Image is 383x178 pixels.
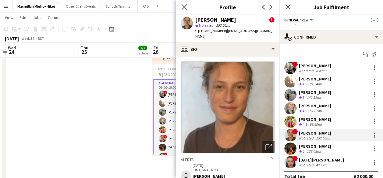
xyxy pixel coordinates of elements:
span: -- [371,18,378,22]
button: RAB [138,0,154,12]
span: Edit [20,15,27,20]
div: 142.51mi [306,95,322,100]
span: 26 [153,48,158,55]
span: 24 [7,48,16,55]
span: 5 [303,149,304,154]
button: Other Client Events [61,0,101,12]
div: Bio [176,42,279,57]
div: [PERSON_NAME] [299,130,331,136]
div: [DATE] → [DATE] [163,56,208,60]
button: General Crew [284,18,314,22]
span: t. [PHONE_NUMBER] [195,28,227,33]
div: [DATE] [5,35,19,42]
span: ! [163,91,167,94]
div: BST [38,36,44,41]
div: --:-- - --:-- [284,23,378,27]
span: Not rated [199,23,214,28]
span: 4.9 [303,82,307,86]
span: ! [292,61,298,67]
div: [PERSON_NAME] [299,63,331,69]
span: Wed [8,45,16,50]
a: View [2,13,16,21]
span: 09:00-21:00 (12h) [158,67,185,71]
a: Edit [17,13,29,21]
div: Not rated [299,163,315,167]
h3: Job Fulfilment [279,3,383,11]
span: 152.06mi [215,23,231,28]
span: 4.8 [303,122,307,127]
div: Open photos pop-in [262,141,275,153]
img: Crew avatar or photo [181,61,275,153]
span: ! [163,135,167,139]
button: Schools Triathlon [101,0,138,12]
div: [PERSON_NAME] [299,90,331,95]
div: 81.34mi [308,82,323,87]
div: [PERSON_NAME] [299,76,331,82]
h3: Profile [176,3,279,11]
p: [DATE] [193,163,275,168]
span: ! [269,17,275,23]
app-job-card: 09:00-21:00 (12h)21/21 [GEOGRAPHIC_DATA]6 RolesGeneral Crew8/809:00-19:00 (10h)![PERSON_NAME][PER... [153,64,222,155]
span: Week 39 [20,36,35,41]
div: [PERSON_NAME] [299,143,331,149]
span: Jobs [33,15,42,20]
span: General Crew [284,18,309,22]
span: ! [292,156,298,161]
span: 4.9 [303,109,307,113]
div: [DATE][PERSON_NAME] [299,157,344,163]
div: 8.48mi [315,69,328,73]
p: – INTERNAL NOTE [193,168,275,172]
div: Confirmed [279,30,383,44]
button: Macmillan Mighty Hikes [12,0,61,12]
span: Thu [81,45,88,50]
div: [PERSON_NAME] [299,117,331,122]
div: 152.06mi [315,136,331,140]
div: 42.12mi [315,163,329,167]
span: | [EMAIL_ADDRESS][DOMAIN_NAME] [195,28,272,39]
span: ! [292,129,298,134]
a: Comms [45,13,64,21]
div: 138.08mi [306,149,322,154]
span: 25 [80,48,88,55]
div: 2 Jobs [139,51,148,55]
div: Not rated [299,69,315,73]
div: [PERSON_NAME] [195,17,236,23]
div: 98.69mi [308,122,323,127]
a: Jobs [30,13,44,21]
span: Comms [48,15,62,20]
app-card-role: General Crew8/809:00-19:00 (10h)![PERSON_NAME][PERSON_NAME][PERSON_NAME][PERSON_NAME][PERSON_NAME... [153,79,222,163]
span: ! [163,153,167,156]
span: [GEOGRAPHIC_DATA] [162,72,196,77]
div: 61.67mi [308,109,323,114]
span: Fri [154,45,158,50]
span: 2/2 [138,46,147,50]
div: Not rated [299,136,315,140]
div: Alerts [181,156,275,162]
div: [PERSON_NAME] [299,103,331,109]
span: 5 [303,95,304,100]
span: View [5,15,13,20]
